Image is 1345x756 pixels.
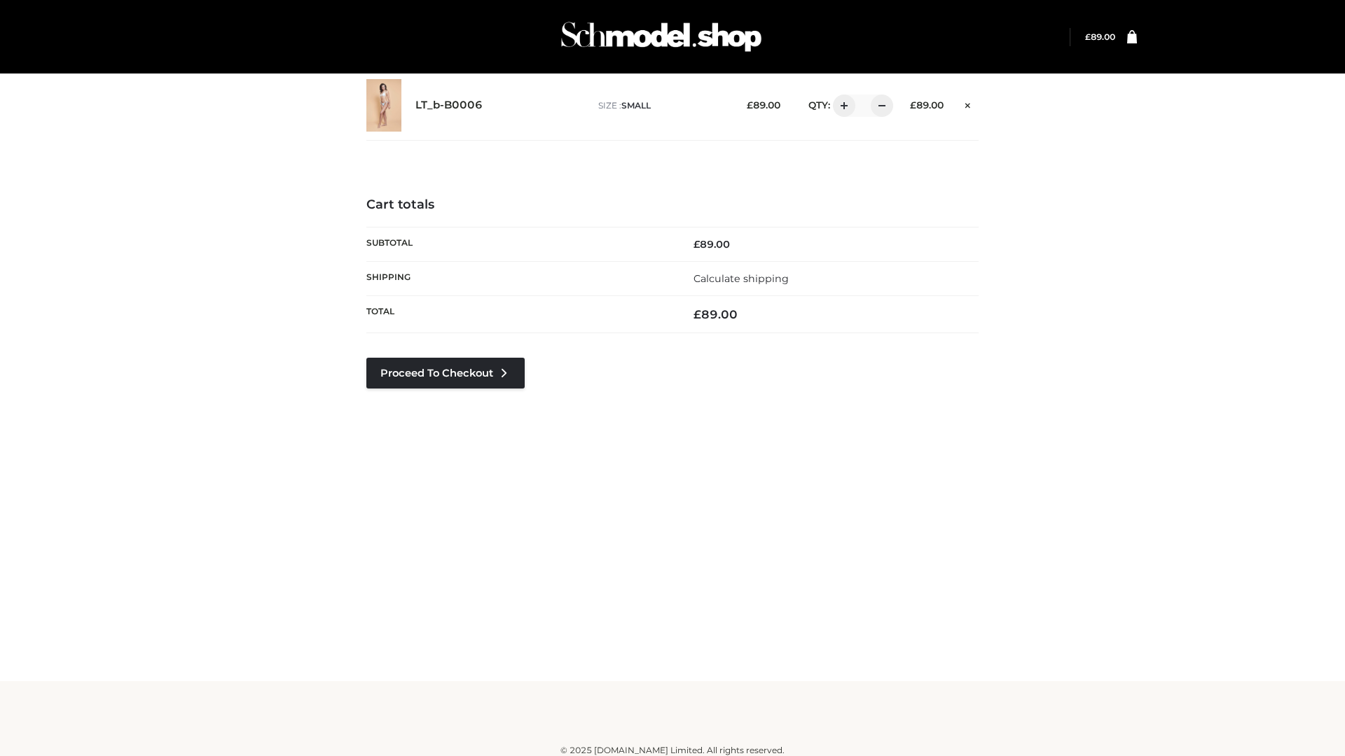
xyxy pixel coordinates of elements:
bdi: 89.00 [910,99,944,111]
span: £ [1085,31,1091,42]
th: Shipping [366,261,672,295]
span: £ [747,99,753,111]
a: LT_b-B0006 [415,99,483,112]
th: Subtotal [366,227,672,261]
h4: Cart totals [366,197,979,213]
span: £ [694,238,700,251]
a: £89.00 [1085,31,1115,42]
bdi: 89.00 [694,307,738,321]
span: £ [694,307,701,321]
a: Calculate shipping [694,272,789,285]
bdi: 89.00 [747,99,780,111]
a: Remove this item [958,94,979,113]
img: Schmodel Admin 964 [556,9,766,64]
span: SMALL [621,100,651,111]
a: Proceed to Checkout [366,358,525,388]
th: Total [366,296,672,333]
bdi: 89.00 [694,238,730,251]
p: size : [598,99,725,112]
div: QTY: [794,94,888,117]
span: £ [910,99,916,111]
bdi: 89.00 [1085,31,1115,42]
